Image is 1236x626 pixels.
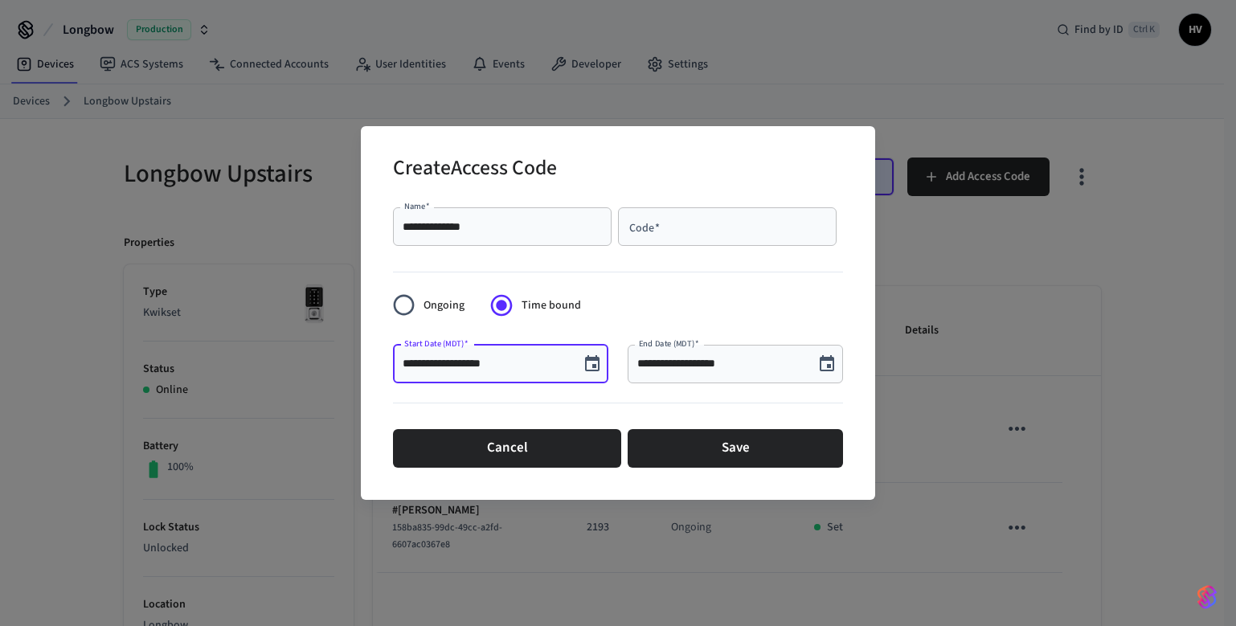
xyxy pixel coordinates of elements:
img: SeamLogoGradient.69752ec5.svg [1197,584,1217,610]
button: Choose date, selected date is Oct 8, 2025 [811,348,843,380]
label: End Date (MDT) [639,338,698,350]
span: Ongoing [424,297,465,314]
label: Start Date (MDT) [404,338,469,350]
button: Save [628,429,843,468]
button: Cancel [393,429,621,468]
button: Choose date, selected date is Oct 27, 2025 [576,348,608,380]
h2: Create Access Code [393,145,557,194]
label: Name [404,200,430,212]
span: Time bound [522,297,581,314]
